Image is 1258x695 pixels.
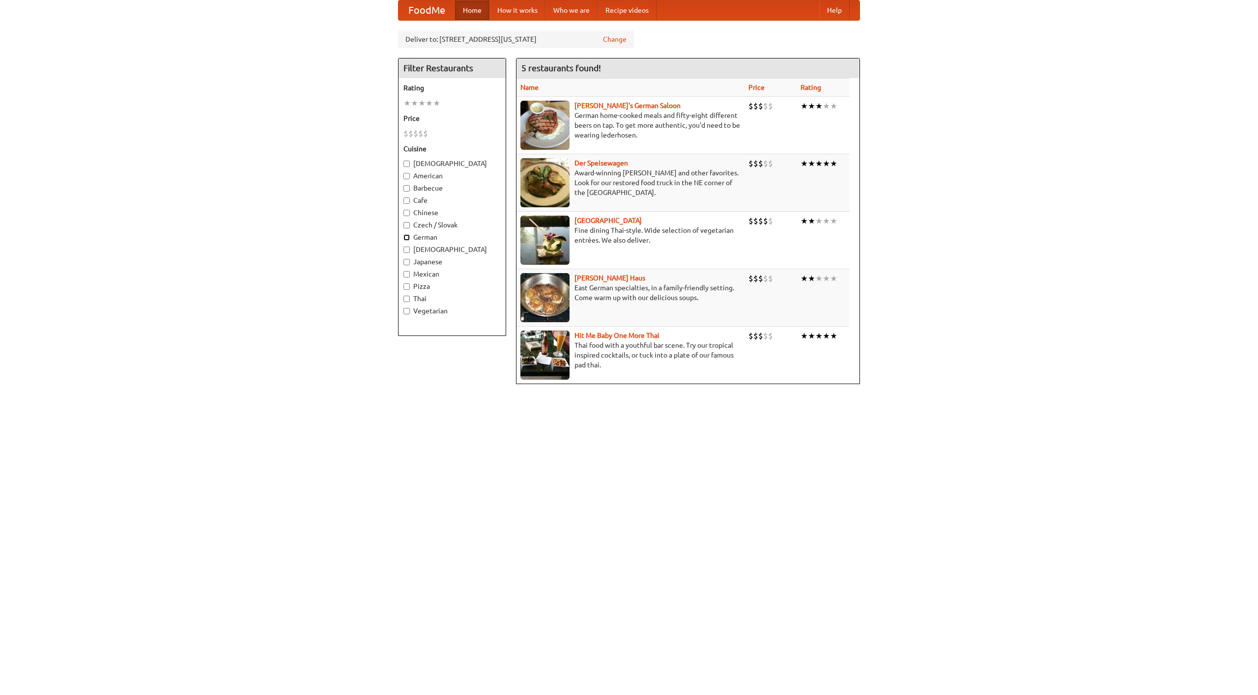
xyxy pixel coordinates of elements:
input: Czech / Slovak [403,222,410,228]
li: $ [763,273,768,284]
label: Cafe [403,195,501,205]
li: ★ [433,98,440,109]
p: Thai food with a youthful bar scene. Try our tropical inspired cocktails, or tuck into a plate of... [520,340,741,370]
li: ★ [808,158,815,169]
img: kohlhaus.jpg [520,273,570,322]
label: Japanese [403,257,501,267]
a: Name [520,83,539,91]
p: Award-winning [PERSON_NAME] and other favorites. Look for our restored food truck in the NE corne... [520,168,741,197]
li: ★ [808,101,815,111]
li: $ [768,216,773,226]
a: Change [603,34,627,44]
label: Vegetarian [403,306,501,316]
h4: Filter Restaurants [399,58,506,78]
label: [DEMOGRAPHIC_DATA] [403,245,501,254]
label: Barbecue [403,183,501,193]
li: $ [758,216,763,226]
li: ★ [426,98,433,109]
input: Japanese [403,259,410,265]
p: East German specialties, in a family-friendly setting. Come warm up with our delicious soups. [520,283,741,303]
li: ★ [411,98,418,109]
li: ★ [830,273,837,284]
li: ★ [830,331,837,341]
li: ★ [823,216,830,226]
p: Fine dining Thai-style. Wide selection of vegetarian entrées. We also deliver. [520,225,741,245]
li: ★ [823,331,830,341]
li: ★ [823,101,830,111]
li: ★ [823,158,830,169]
label: American [403,171,501,181]
li: $ [748,216,753,226]
li: $ [408,128,413,139]
li: $ [768,158,773,169]
li: $ [763,158,768,169]
li: ★ [808,216,815,226]
label: Thai [403,294,501,304]
img: speisewagen.jpg [520,158,570,207]
a: [PERSON_NAME] Haus [574,274,645,282]
li: ★ [808,273,815,284]
a: Hit Me Baby One More Thai [574,332,659,339]
div: Deliver to: [STREET_ADDRESS][US_STATE] [398,30,634,48]
label: [DEMOGRAPHIC_DATA] [403,159,501,168]
h5: Rating [403,83,501,93]
li: $ [763,331,768,341]
a: [GEOGRAPHIC_DATA] [574,217,642,224]
li: $ [748,158,753,169]
li: $ [423,128,428,139]
li: $ [758,101,763,111]
label: Mexican [403,269,501,279]
li: $ [763,101,768,111]
a: Recipe videos [598,0,657,20]
input: [DEMOGRAPHIC_DATA] [403,161,410,167]
a: Home [455,0,489,20]
li: ★ [801,331,808,341]
li: ★ [815,331,823,341]
input: Cafe [403,197,410,204]
input: Vegetarian [403,308,410,314]
input: Chinese [403,210,410,216]
li: ★ [808,331,815,341]
input: Mexican [403,271,410,278]
a: How it works [489,0,545,20]
li: $ [768,331,773,341]
li: ★ [801,101,808,111]
li: ★ [801,158,808,169]
li: $ [753,331,758,341]
li: ★ [815,158,823,169]
a: FoodMe [399,0,455,20]
ng-pluralize: 5 restaurants found! [521,63,601,73]
a: Der Speisewagen [574,159,628,167]
li: ★ [823,273,830,284]
h5: Price [403,113,501,123]
li: ★ [801,216,808,226]
p: German home-cooked meals and fifty-eight different beers on tap. To get more authentic, you'd nee... [520,111,741,140]
li: ★ [830,216,837,226]
li: ★ [403,98,411,109]
li: $ [403,128,408,139]
li: $ [748,101,753,111]
li: $ [753,216,758,226]
a: [PERSON_NAME]'s German Saloon [574,102,681,110]
label: Czech / Slovak [403,220,501,230]
li: ★ [815,101,823,111]
input: Thai [403,296,410,302]
img: babythai.jpg [520,331,570,380]
li: $ [758,273,763,284]
li: $ [418,128,423,139]
li: $ [758,331,763,341]
a: Rating [801,83,821,91]
li: $ [413,128,418,139]
a: Who we are [545,0,598,20]
label: Chinese [403,208,501,218]
li: ★ [830,101,837,111]
input: German [403,234,410,241]
li: $ [753,158,758,169]
input: [DEMOGRAPHIC_DATA] [403,247,410,253]
input: Pizza [403,283,410,290]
